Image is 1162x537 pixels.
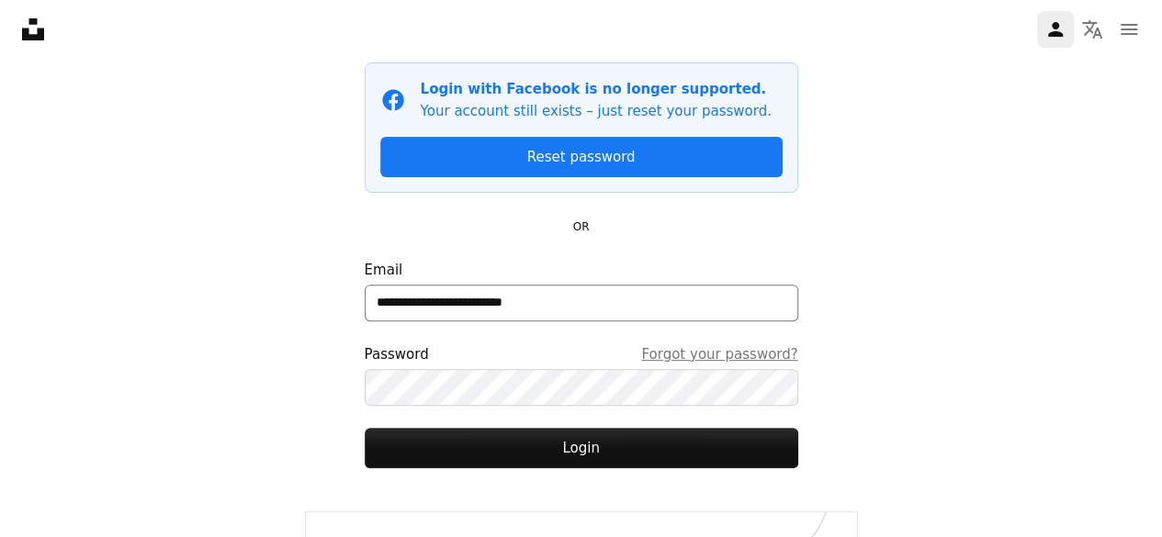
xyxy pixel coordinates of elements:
label: Email [365,259,798,321]
button: Login [365,428,798,468]
button: Menu [1111,11,1147,48]
div: Password [365,343,798,365]
p: Login with Facebook is no longer supported. [421,78,772,100]
input: Email [365,285,798,321]
a: Home — Unsplash [22,18,44,40]
a: Forgot your password? [641,343,797,365]
p: Your account still exists – just reset your password. [421,100,772,122]
a: Log in / Sign up [1037,11,1074,48]
button: Language [1074,11,1111,48]
input: PasswordForgot your password? [365,369,798,406]
small: OR [573,220,590,233]
a: Reset password [380,137,783,177]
